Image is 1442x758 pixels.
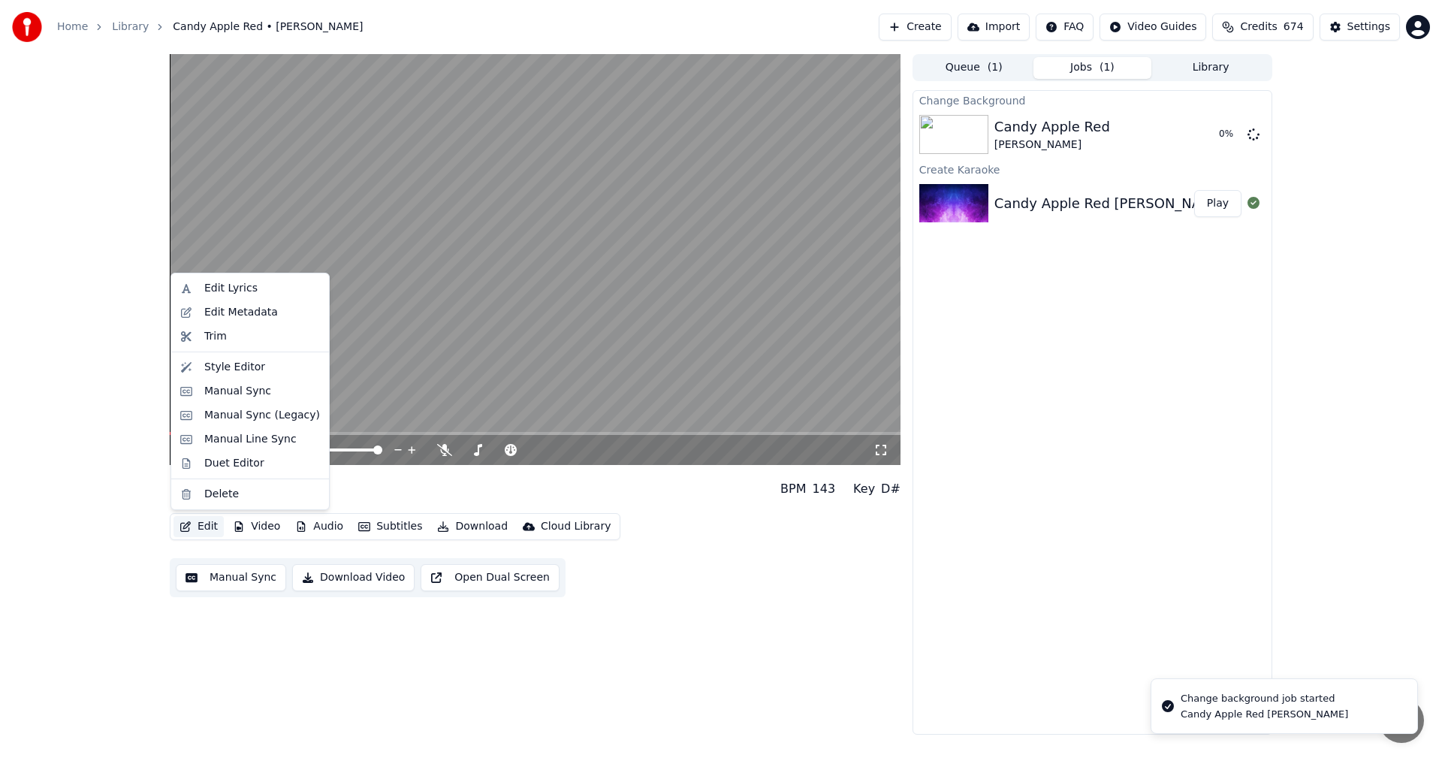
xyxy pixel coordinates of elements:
[988,60,1003,75] span: ( 1 )
[1151,57,1270,79] button: Library
[994,193,1226,214] div: Candy Apple Red [PERSON_NAME]
[994,137,1110,153] div: [PERSON_NAME]
[813,480,836,498] div: 143
[1212,14,1313,41] button: Credits674
[1320,14,1400,41] button: Settings
[881,480,900,498] div: D#
[204,456,264,471] div: Duet Editor
[1284,20,1304,35] span: 674
[204,305,278,320] div: Edit Metadata
[1181,691,1348,706] div: Change background job started
[780,480,806,498] div: BPM
[227,516,286,537] button: Video
[170,492,298,507] div: [PERSON_NAME]
[853,480,875,498] div: Key
[541,519,611,534] div: Cloud Library
[1347,20,1390,35] div: Settings
[1194,190,1241,217] button: Play
[176,564,286,591] button: Manual Sync
[204,360,265,375] div: Style Editor
[292,564,415,591] button: Download Video
[204,384,271,399] div: Manual Sync
[1240,20,1277,35] span: Credits
[173,516,224,537] button: Edit
[12,12,42,42] img: youka
[1219,128,1241,140] div: 0 %
[913,160,1272,178] div: Create Karaoke
[204,281,258,296] div: Edit Lyrics
[958,14,1030,41] button: Import
[57,20,88,35] a: Home
[204,487,239,502] div: Delete
[1100,14,1206,41] button: Video Guides
[57,20,364,35] nav: breadcrumb
[1181,708,1348,721] div: Candy Apple Red [PERSON_NAME]
[994,116,1110,137] div: Candy Apple Red
[1036,14,1094,41] button: FAQ
[421,564,560,591] button: Open Dual Screen
[204,432,297,447] div: Manual Line Sync
[173,20,363,35] span: Candy Apple Red • [PERSON_NAME]
[112,20,149,35] a: Library
[915,57,1033,79] button: Queue
[204,329,227,344] div: Trim
[352,516,428,537] button: Subtitles
[204,408,320,423] div: Manual Sync (Legacy)
[1100,60,1115,75] span: ( 1 )
[913,91,1272,109] div: Change Background
[170,471,298,492] div: Candy Apple Red
[431,516,514,537] button: Download
[1033,57,1152,79] button: Jobs
[289,516,349,537] button: Audio
[879,14,952,41] button: Create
